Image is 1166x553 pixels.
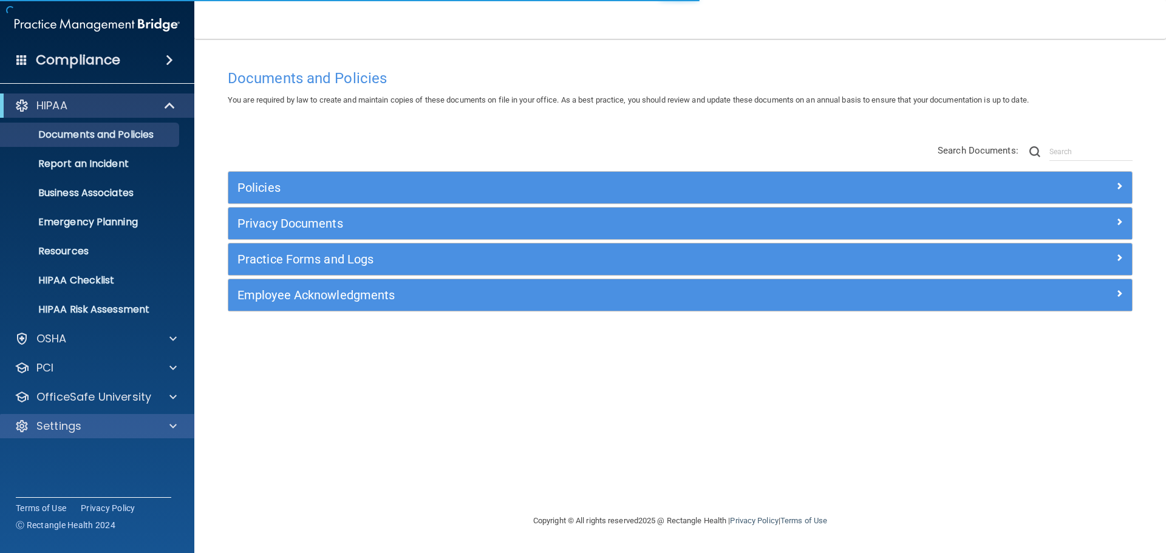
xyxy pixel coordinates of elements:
a: Employee Acknowledgments [237,285,1123,305]
h5: Policies [237,181,897,194]
p: PCI [36,361,53,375]
img: ic-search.3b580494.png [1029,146,1040,157]
p: HIPAA Checklist [8,274,174,287]
a: Settings [15,419,177,433]
div: Copyright © All rights reserved 2025 @ Rectangle Health | | [459,501,902,540]
p: HIPAA [36,98,67,113]
a: Terms of Use [16,502,66,514]
a: Terms of Use [780,516,827,525]
img: PMB logo [15,13,180,37]
p: Resources [8,245,174,257]
a: Privacy Policy [81,502,135,514]
a: Privacy Documents [237,214,1123,233]
a: Policies [237,178,1123,197]
span: Ⓒ Rectangle Health 2024 [16,519,115,531]
p: Report an Incident [8,158,174,170]
a: HIPAA [15,98,176,113]
p: OfficeSafe University [36,390,151,404]
h4: Documents and Policies [228,70,1133,86]
a: OSHA [15,331,177,346]
h5: Privacy Documents [237,217,897,230]
h5: Practice Forms and Logs [237,253,897,266]
span: Search Documents: [938,145,1018,156]
span: You are required by law to create and maintain copies of these documents on file in your office. ... [228,95,1029,104]
a: PCI [15,361,177,375]
p: Business Associates [8,187,174,199]
h4: Compliance [36,52,120,69]
input: Search [1049,143,1133,161]
h5: Employee Acknowledgments [237,288,897,302]
a: OfficeSafe University [15,390,177,404]
p: Documents and Policies [8,129,174,141]
p: HIPAA Risk Assessment [8,304,174,316]
a: Privacy Policy [730,516,778,525]
p: Emergency Planning [8,216,174,228]
a: Practice Forms and Logs [237,249,1123,269]
p: Settings [36,419,81,433]
p: OSHA [36,331,67,346]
